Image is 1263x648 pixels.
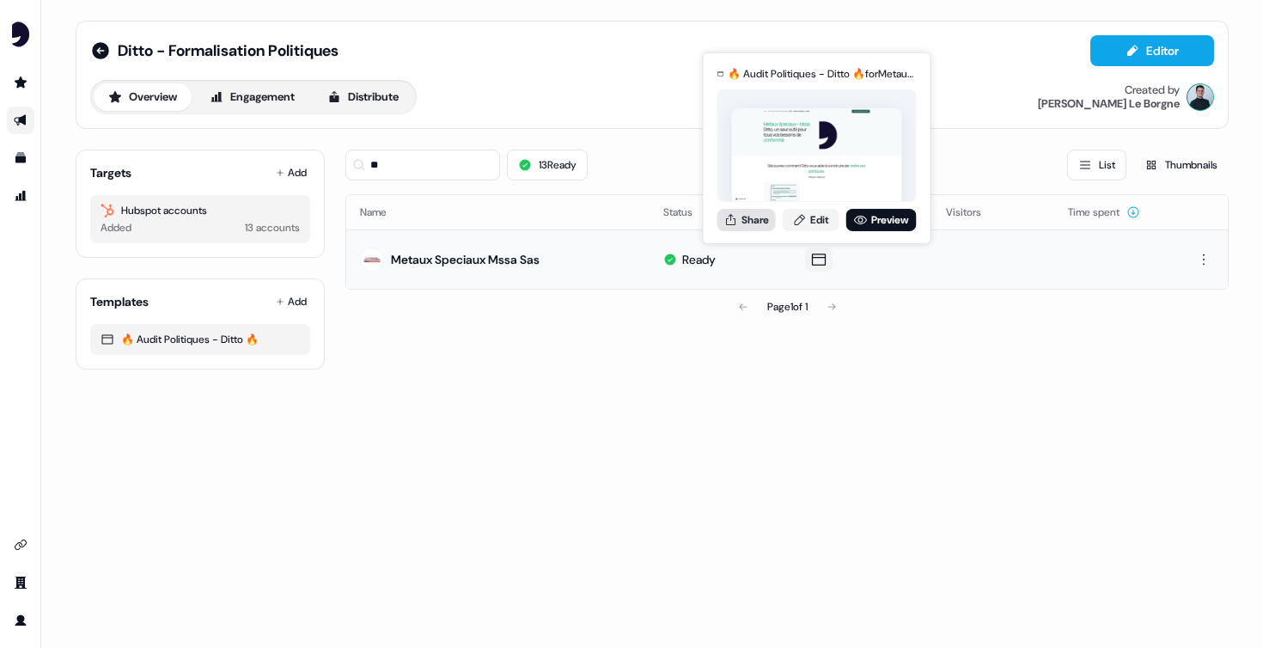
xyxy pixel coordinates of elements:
button: Overview [94,83,192,111]
div: 13 accounts [245,219,300,236]
button: Share [717,209,776,231]
a: Go to team [7,569,34,596]
div: Added [101,219,131,236]
button: Thumbnails [1133,150,1229,180]
div: [PERSON_NAME] Le Borgne [1038,97,1180,111]
button: 13Ready [507,150,588,180]
div: Targets [90,164,131,181]
button: Visitors [946,197,1002,228]
a: Preview [846,209,917,231]
div: Page 1 of 1 [767,298,808,315]
a: Editor [1090,44,1214,62]
button: Distribute [313,83,413,111]
button: Add [272,290,310,314]
div: 🔥 Audit Politiques - Ditto 🔥 for Metaux Speciaux Mssa Sas [728,65,917,83]
div: Metaux Speciaux Mssa Sas [391,251,540,268]
a: Go to profile [7,607,34,634]
div: Ready [682,251,716,268]
button: Editor [1090,35,1214,66]
a: Go to attribution [7,182,34,210]
img: Ugo [1187,83,1214,111]
a: Go to prospects [7,69,34,96]
button: List [1067,150,1126,180]
button: Time spent [1068,197,1140,228]
img: asset preview [732,108,902,204]
button: Name [360,197,407,228]
button: Engagement [195,83,309,111]
button: Add [272,161,310,185]
div: Hubspot accounts [101,202,300,219]
div: Templates [90,293,149,310]
a: Go to outbound experience [7,107,34,134]
a: Go to templates [7,144,34,172]
span: Ditto - Formalisation Politiques [118,40,339,61]
div: 🔥 Audit Politiques - Ditto 🔥 [101,331,300,348]
div: Created by [1125,83,1180,97]
button: Status [663,197,713,228]
a: Edit [783,209,839,231]
a: Go to integrations [7,531,34,559]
